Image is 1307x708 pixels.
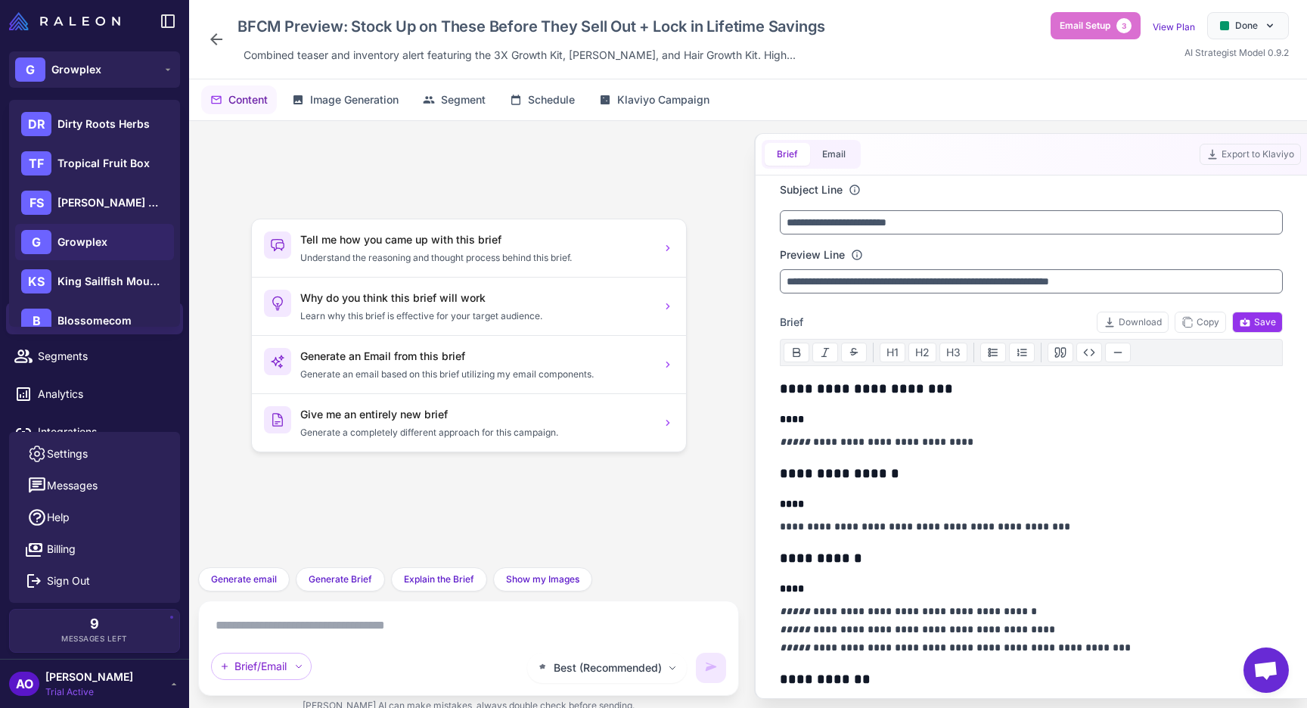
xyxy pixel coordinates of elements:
[201,85,277,114] button: Content
[1239,315,1276,329] span: Save
[21,112,51,136] div: DR
[51,61,101,78] span: Growplex
[15,57,45,82] div: G
[493,567,592,592] button: Show my Images
[9,51,180,88] button: GGrowplex
[57,234,107,250] span: Growplex
[810,143,858,166] button: Email
[404,573,474,586] span: Explain the Brief
[1116,18,1132,33] span: 3
[47,541,76,557] span: Billing
[6,227,183,259] a: Email Design
[9,672,39,696] div: AO
[1097,312,1169,333] button: Download
[310,92,399,108] span: Image Generation
[198,567,290,592] button: Generate email
[57,155,150,172] span: Tropical Fruit Box
[231,12,831,41] div: Click to edit campaign name
[617,92,709,108] span: Klaviyo Campaign
[6,265,183,297] a: Campaigns
[6,340,183,372] a: Segments
[21,309,51,333] div: B
[9,12,126,30] a: Raleon Logo
[57,273,163,290] span: King Sailfish Mounts
[765,143,810,166] button: Brief
[908,343,936,362] button: H2
[45,669,133,685] span: [PERSON_NAME]
[237,44,802,67] div: Click to edit description
[6,151,183,183] a: Chats
[228,92,268,108] span: Content
[300,348,653,365] h3: Generate an Email from this brief
[211,573,277,586] span: Generate email
[300,290,653,306] h3: Why do you think this brief will work
[506,573,579,586] span: Show my Images
[780,247,845,263] label: Preview Line
[211,653,312,680] div: Brief/Email
[296,567,385,592] button: Generate Brief
[244,47,796,64] span: Combined teaser and inventory alert featuring the 3X Growth Kit, [PERSON_NAME], and Hair Growth K...
[441,92,486,108] span: Segment
[309,573,372,586] span: Generate Brief
[590,85,719,114] button: Klaviyo Campaign
[1200,144,1301,165] button: Export to Klaviyo
[38,386,171,402] span: Analytics
[880,343,905,362] button: H1
[38,424,171,440] span: Integrations
[1051,12,1141,39] button: Email Setup3
[61,633,128,644] span: Messages Left
[45,685,133,699] span: Trial Active
[1235,19,1258,33] span: Done
[15,501,174,533] a: Help
[6,303,183,334] a: Calendar
[780,314,803,331] span: Brief
[47,573,90,589] span: Sign Out
[501,85,584,114] button: Schedule
[57,312,132,329] span: Blossomecom
[780,182,843,198] label: Subject Line
[15,470,174,501] button: Messages
[47,509,70,526] span: Help
[57,194,163,211] span: [PERSON_NAME] Botanicals
[414,85,495,114] button: Segment
[21,191,51,215] div: FS
[300,426,653,439] p: Generate a completely different approach for this campaign.
[1181,315,1219,329] span: Copy
[300,368,653,381] p: Generate an email based on this brief utilizing my email components.
[1243,647,1289,693] div: Open chat
[300,251,653,265] p: Understand the reasoning and thought process behind this brief.
[6,378,183,410] a: Analytics
[939,343,967,362] button: H3
[6,189,183,221] a: Knowledge
[1184,47,1289,58] span: AI Strategist Model 0.9.2
[554,660,662,676] span: Best (Recommended)
[21,230,51,254] div: G
[1232,312,1283,333] button: Save
[1153,21,1195,33] a: View Plan
[21,151,51,175] div: TF
[527,653,687,683] button: Best (Recommended)
[528,92,575,108] span: Schedule
[283,85,408,114] button: Image Generation
[300,231,653,248] h3: Tell me how you came up with this brief
[38,348,171,365] span: Segments
[1175,312,1226,333] button: Copy
[391,567,487,592] button: Explain the Brief
[15,565,174,597] button: Sign Out
[300,406,653,423] h3: Give me an entirely new brief
[6,416,183,448] a: Integrations
[90,617,99,631] span: 9
[47,477,98,494] span: Messages
[9,12,120,30] img: Raleon Logo
[300,309,653,323] p: Learn why this brief is effective for your target audience.
[47,446,88,462] span: Settings
[21,269,51,293] div: KS
[1060,19,1110,33] span: Email Setup
[57,116,150,132] span: Dirty Roots Herbs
